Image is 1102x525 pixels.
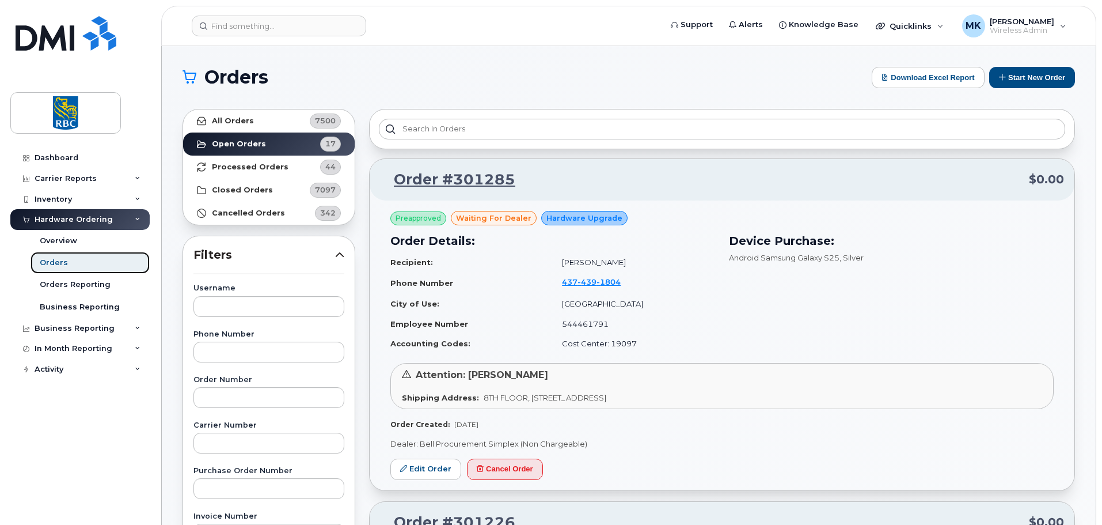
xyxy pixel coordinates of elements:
[839,253,864,262] span: , Silver
[729,253,839,262] span: Android Samsung Galaxy S25
[183,202,355,225] a: Cancelled Orders342
[484,393,606,402] span: 8TH FLOOR, [STREET_ADDRESS]
[193,513,344,520] label: Invoice Number
[577,277,596,286] span: 439
[390,232,715,250] h3: Order Details:
[552,314,715,334] td: 544461791
[552,252,715,273] td: [PERSON_NAME]
[390,319,468,328] strong: Employee Number
[212,209,285,218] strong: Cancelled Orders
[204,69,268,86] span: Orders
[552,334,715,354] td: Cost Center: 19097
[1029,171,1064,188] span: $0.00
[729,232,1054,250] h3: Device Purchase:
[183,133,355,156] a: Open Orders17
[193,285,344,292] label: Username
[380,169,515,190] a: Order #301285
[390,339,470,348] strong: Accounting Codes:
[183,156,355,179] a: Processed Orders44
[325,138,336,149] span: 17
[562,277,634,286] a: 4374391804
[552,294,715,314] td: [GEOGRAPHIC_DATA]
[193,247,335,263] span: Filters
[325,161,336,172] span: 44
[183,179,355,202] a: Closed Orders7097
[320,207,336,218] span: 342
[390,459,461,480] a: Edit Order
[596,277,621,286] span: 1804
[562,277,621,286] span: 437
[315,184,336,195] span: 7097
[416,369,548,380] span: Attention: [PERSON_NAME]
[456,213,531,224] span: waiting for dealer
[390,439,1054,450] p: Dealer: Bell Procurement Simplex (Non Chargeable)
[390,420,450,429] strong: Order Created:
[467,459,543,480] button: Cancel Order
[212,186,273,195] strong: Closed Orders
[379,119,1065,139] input: Search in orders
[193,422,344,429] label: Carrier Number
[989,67,1075,88] button: Start New Order
[212,163,288,172] strong: Processed Orders
[402,393,479,402] strong: Shipping Address:
[546,213,622,224] span: Hardware Upgrade
[396,213,441,224] span: Preapproved
[193,331,344,338] label: Phone Number
[454,420,478,429] span: [DATE]
[212,116,254,126] strong: All Orders
[315,115,336,126] span: 7500
[390,258,433,267] strong: Recipient:
[390,299,439,308] strong: City of Use:
[183,109,355,133] a: All Orders7500
[390,278,453,288] strong: Phone Number
[193,467,344,475] label: Purchase Order Number
[212,139,266,149] strong: Open Orders
[193,376,344,384] label: Order Number
[872,67,985,88] button: Download Excel Report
